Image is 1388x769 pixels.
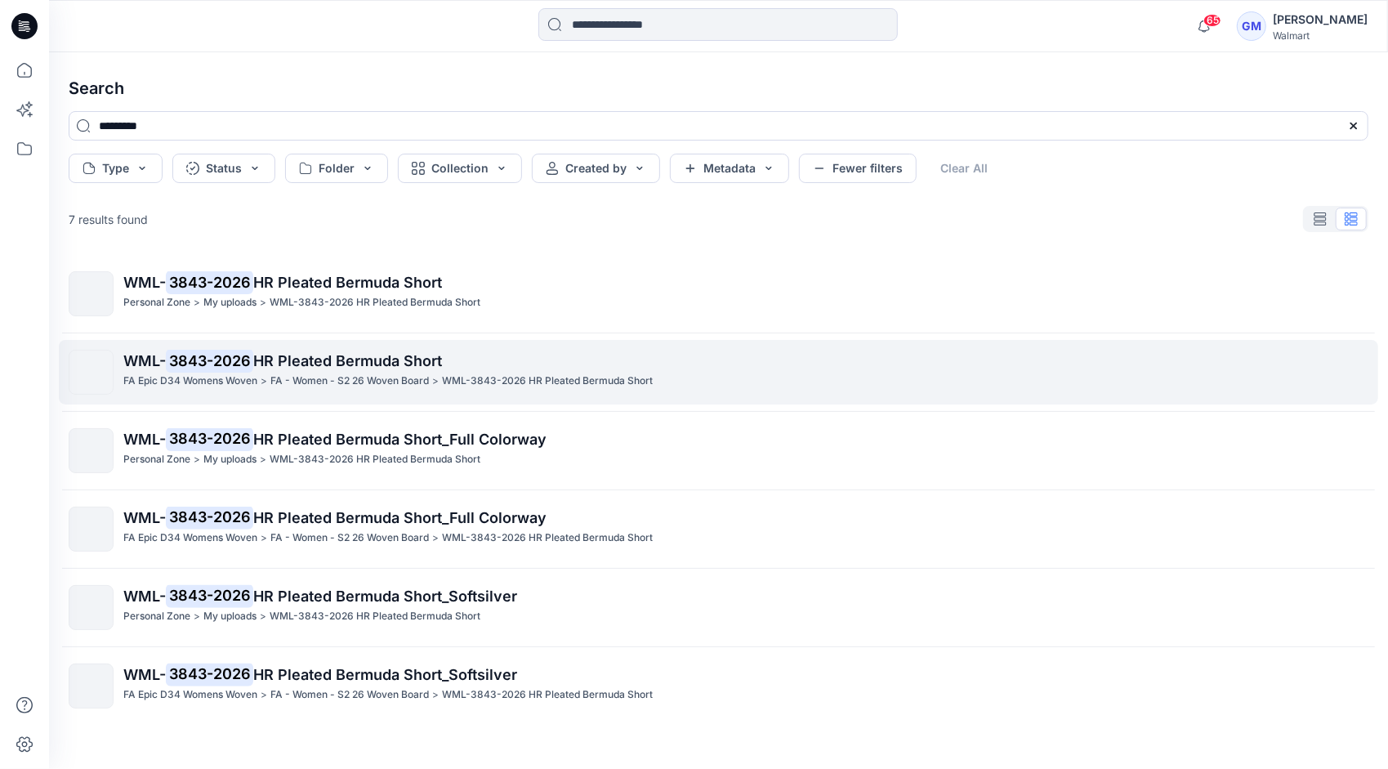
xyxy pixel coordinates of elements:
[59,654,1378,718] a: WML-3843-2026HR Pleated Bermuda Short_SoftsilverFA Epic D34 Womens Woven>FA - Women - S2 26 Woven...
[166,349,253,372] mark: 3843-2026
[260,451,266,468] p: >
[166,584,253,607] mark: 3843-2026
[532,154,660,183] button: Created by
[123,431,166,448] span: WML-
[1237,11,1266,41] div: GM
[123,588,166,605] span: WML-
[253,274,442,291] span: HR Pleated Bermuda Short
[432,373,439,390] p: >
[253,588,517,605] span: HR Pleated Bermuda Short_Softsilver
[261,686,267,704] p: >
[123,274,166,291] span: WML-
[166,270,253,293] mark: 3843-2026
[261,373,267,390] p: >
[203,608,257,625] p: My uploads
[166,427,253,450] mark: 3843-2026
[59,418,1378,483] a: WML-3843-2026HR Pleated Bermuda Short_Full ColorwayPersonal Zone>My uploads>WML-3843-2026 HR Plea...
[398,154,522,183] button: Collection
[1273,29,1368,42] div: Walmart
[123,530,257,547] p: FA Epic D34 Womens Woven
[270,373,429,390] p: FA - Women - S2 26 Woven Board
[123,352,166,369] span: WML-
[1273,10,1368,29] div: [PERSON_NAME]
[69,154,163,183] button: Type
[203,451,257,468] p: My uploads
[203,294,257,311] p: My uploads
[1203,14,1221,27] span: 65
[442,530,653,547] p: WML-3843-2026 HR Pleated Bermuda Short
[253,509,547,526] span: HR Pleated Bermuda Short_Full Colorway
[123,451,190,468] p: Personal Zone
[194,608,200,625] p: >
[253,666,517,683] span: HR Pleated Bermuda Short_Softsilver
[253,352,442,369] span: HR Pleated Bermuda Short
[59,497,1378,561] a: WML-3843-2026HR Pleated Bermuda Short_Full ColorwayFA Epic D34 Womens Woven>FA - Women - S2 26 Wo...
[123,373,257,390] p: FA Epic D34 Womens Woven
[123,294,190,311] p: Personal Zone
[69,211,148,228] p: 7 results found
[172,154,275,183] button: Status
[166,663,253,686] mark: 3843-2026
[194,294,200,311] p: >
[432,530,439,547] p: >
[270,294,480,311] p: WML-3843-2026 HR Pleated Bermuda Short
[166,506,253,529] mark: 3843-2026
[270,530,429,547] p: FA - Women - S2 26 Woven Board
[123,509,166,526] span: WML-
[56,65,1381,111] h4: Search
[123,686,257,704] p: FA Epic D34 Womens Woven
[260,608,266,625] p: >
[261,530,267,547] p: >
[123,666,166,683] span: WML-
[59,262,1378,326] a: WML-3843-2026HR Pleated Bermuda ShortPersonal Zone>My uploads>WML-3843-2026 HR Pleated Bermuda Short
[442,373,653,390] p: WML-3843-2026 HR Pleated Bermuda Short
[59,340,1378,405] a: WML-3843-2026HR Pleated Bermuda ShortFA Epic D34 Womens Woven>FA - Women - S2 26 Woven Board>WML-...
[123,608,190,625] p: Personal Zone
[260,294,266,311] p: >
[194,451,200,468] p: >
[270,608,480,625] p: WML-3843-2026 HR Pleated Bermuda Short
[285,154,388,183] button: Folder
[442,686,653,704] p: WML-3843-2026 HR Pleated Bermuda Short
[799,154,917,183] button: Fewer filters
[270,686,429,704] p: FA - Women - S2 26 Woven Board
[670,154,789,183] button: Metadata
[59,575,1378,640] a: WML-3843-2026HR Pleated Bermuda Short_SoftsilverPersonal Zone>My uploads>WML-3843-2026 HR Pleated...
[432,686,439,704] p: >
[253,431,547,448] span: HR Pleated Bermuda Short_Full Colorway
[270,451,480,468] p: WML-3843-2026 HR Pleated Bermuda Short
